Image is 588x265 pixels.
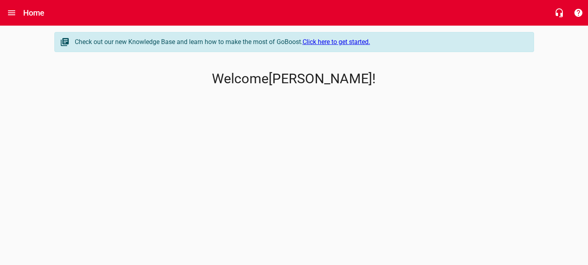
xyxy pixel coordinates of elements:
button: Live Chat [550,3,569,22]
button: Open drawer [2,3,21,22]
a: Click here to get started. [303,38,370,46]
button: Support Portal [569,3,588,22]
p: Welcome [PERSON_NAME] ! [54,71,534,87]
div: Check out our new Knowledge Base and learn how to make the most of GoBoost. [75,37,526,47]
h6: Home [23,6,45,19]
